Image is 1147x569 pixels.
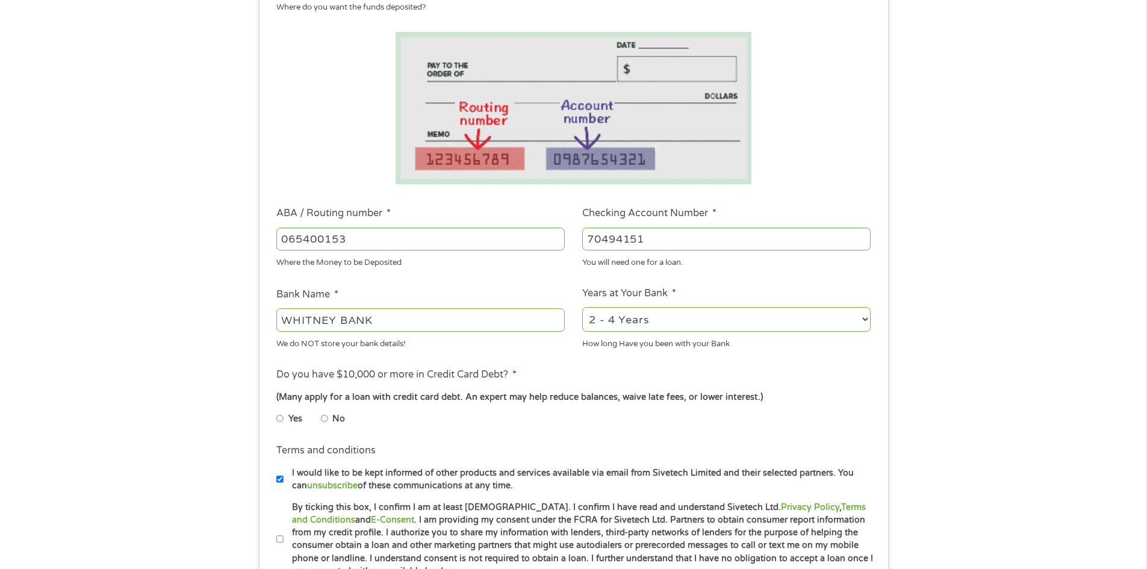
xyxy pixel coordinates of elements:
[276,207,391,220] label: ABA / Routing number
[276,228,565,250] input: 263177916
[582,207,716,220] label: Checking Account Number
[276,368,517,381] label: Do you have $10,000 or more in Credit Card Debt?
[276,334,565,350] div: We do NOT store your bank details!
[582,228,871,250] input: 345634636
[276,2,862,14] div: Where do you want the funds deposited?
[396,32,752,184] img: Routing number location
[582,253,871,269] div: You will need one for a loan.
[276,444,376,457] label: Terms and conditions
[292,502,866,525] a: Terms and Conditions
[582,287,676,300] label: Years at Your Bank
[276,288,338,301] label: Bank Name
[288,412,302,426] label: Yes
[307,480,358,491] a: unsubscribe
[276,391,870,404] div: (Many apply for a loan with credit card debt. An expert may help reduce balances, waive late fees...
[582,334,871,350] div: How long Have you been with your Bank
[332,412,345,426] label: No
[371,515,414,525] a: E-Consent
[276,253,565,269] div: Where the Money to be Deposited
[284,467,874,493] label: I would like to be kept informed of other products and services available via email from Sivetech...
[781,502,839,512] a: Privacy Policy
